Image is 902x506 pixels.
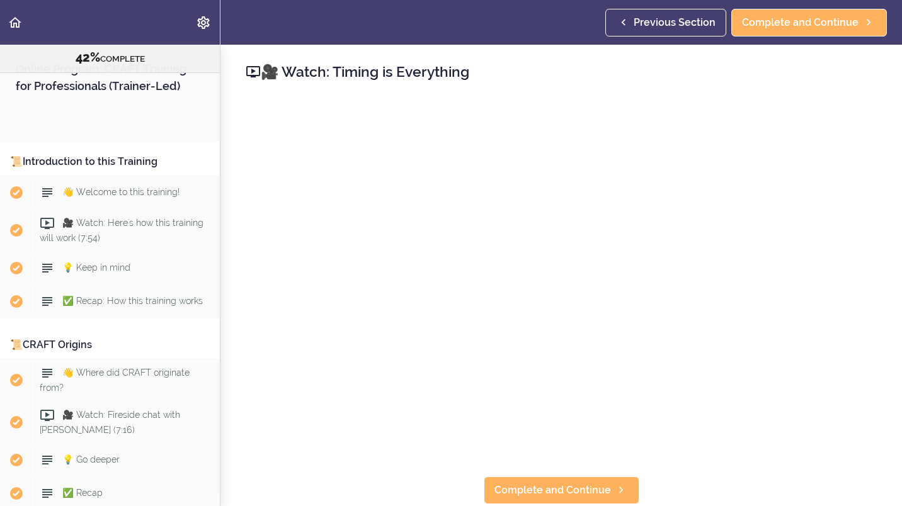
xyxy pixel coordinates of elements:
[484,476,639,504] a: Complete and Continue
[16,50,204,66] div: COMPLETE
[62,296,203,306] span: ✅ Recap: How this training works
[62,262,130,273] span: 💡 Keep in mind
[196,15,211,30] svg: Settings Menu
[731,9,887,37] a: Complete and Continue
[8,15,23,30] svg: Back to course curriculum
[76,50,100,65] span: 42%
[246,61,877,82] h2: 🎥 Watch: Timing is Everything
[494,483,611,498] span: Complete and Continue
[634,15,716,30] span: Previous Section
[246,101,877,456] iframe: Video Player
[40,368,190,392] span: 👋 Where did CRAFT originate from?
[40,218,203,242] span: 🎥 Watch: Here's how this training will work (7:54)
[742,15,859,30] span: Complete and Continue
[62,454,120,464] span: 💡 Go deeper
[40,410,180,434] span: 🎥 Watch: Fireside chat with [PERSON_NAME] (7:16)
[605,9,726,37] a: Previous Section
[62,187,180,197] span: 👋 Welcome to this training!
[62,488,103,498] span: ✅ Recap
